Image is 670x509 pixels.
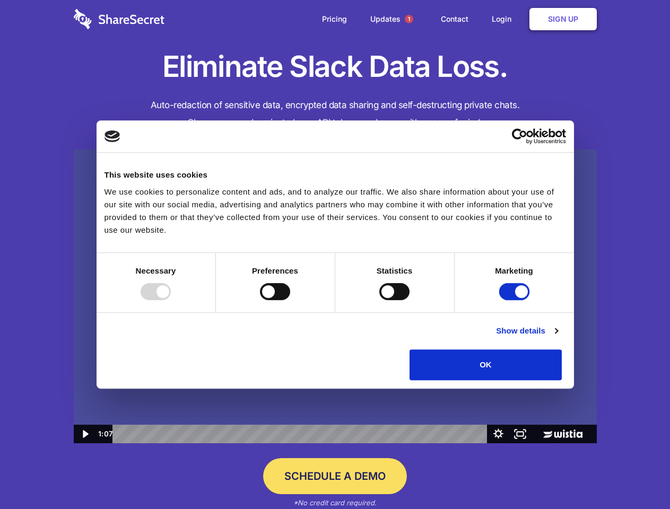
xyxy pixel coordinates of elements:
[473,128,566,144] a: Usercentrics Cookiebot - opens in a new window
[121,425,482,443] div: Playbar
[531,425,596,443] a: Wistia Logo -- Learn More
[74,48,597,86] h1: Eliminate Slack Data Loss.
[488,425,509,443] button: Show settings menu
[430,3,479,36] a: Contact
[136,266,176,275] strong: Necessary
[410,349,562,380] button: OK
[74,425,95,443] button: Play Video
[496,324,558,337] a: Show details
[509,425,531,443] button: Fullscreen
[74,150,597,444] img: Sharesecret
[617,456,657,496] iframe: Drift Widget Chat Controller
[105,130,120,142] img: logo
[405,15,413,23] span: 1
[529,8,597,30] a: Sign Up
[481,3,527,36] a: Login
[105,169,566,181] div: This website uses cookies
[74,9,164,29] img: logo-wordmark-white-trans-d4663122ce5f474addd5e946df7df03e33cb6a1c49d2221995e7729f52c070b2.svg
[377,266,413,275] strong: Statistics
[495,266,533,275] strong: Marketing
[311,3,358,36] a: Pricing
[252,266,298,275] strong: Preferences
[105,186,566,236] div: We use cookies to personalize content and ads, and to analyze our traffic. We also share informat...
[263,458,407,494] a: Schedule a Demo
[74,96,597,131] h4: Auto-redaction of sensitive data, encrypted data sharing and self-destructing private chats. Shar...
[293,498,377,507] em: *No credit card required.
